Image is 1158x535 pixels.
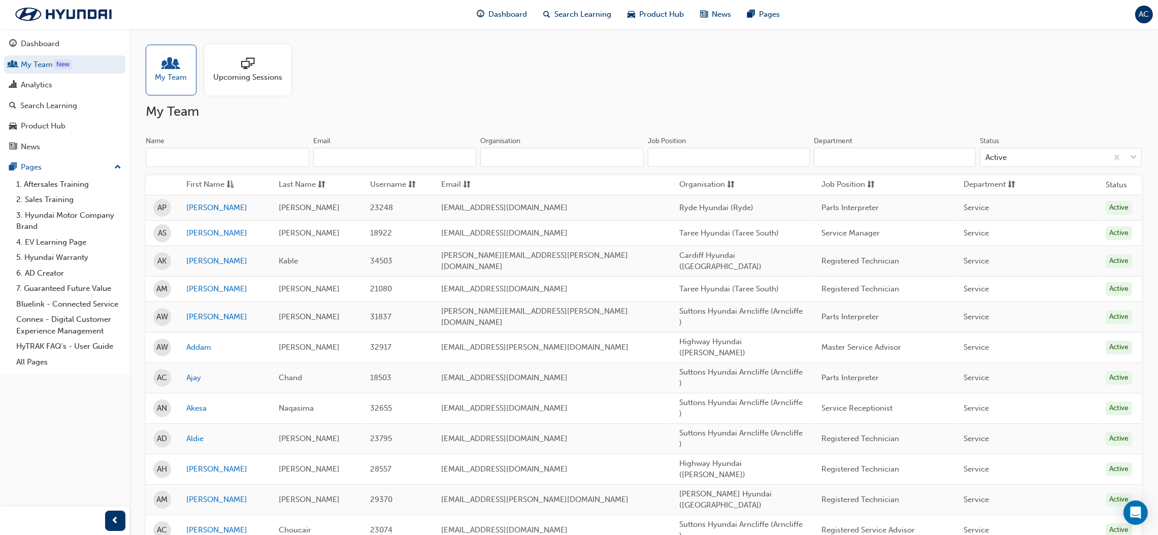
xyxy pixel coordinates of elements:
[279,228,340,238] span: [PERSON_NAME]
[9,143,17,152] span: news-icon
[712,9,732,20] span: News
[12,339,125,354] a: HyTRAK FAQ's - User Guide
[21,120,65,132] div: Product Hub
[186,283,263,295] a: [PERSON_NAME]
[964,228,989,238] span: Service
[279,525,311,534] span: Choucair
[186,494,263,506] a: [PERSON_NAME]
[1106,341,1132,354] div: Active
[186,463,263,475] a: [PERSON_NAME]
[370,343,391,352] span: 32917
[628,8,636,21] span: car-icon
[146,104,1142,120] h2: My Team
[1106,179,1127,191] th: Status
[318,179,325,191] span: sorting-icon
[370,434,392,443] span: 23795
[370,312,391,321] span: 31837
[370,284,392,293] span: 21080
[12,177,125,192] a: 1. Aftersales Training
[964,203,989,212] span: Service
[441,495,628,504] span: [EMAIL_ADDRESS][PERSON_NAME][DOMAIN_NAME]
[441,307,628,327] span: [PERSON_NAME][EMAIL_ADDRESS][PERSON_NAME][DOMAIN_NAME]
[964,256,989,265] span: Service
[9,163,17,172] span: pages-icon
[1106,226,1132,240] div: Active
[441,343,628,352] span: [EMAIL_ADDRESS][PERSON_NAME][DOMAIN_NAME]
[814,148,976,167] input: Department
[679,228,779,238] span: Taree Hyundai (Taree South)
[964,343,989,352] span: Service
[5,4,122,25] img: Trak
[441,373,568,382] span: [EMAIL_ADDRESS][DOMAIN_NAME]
[9,60,17,70] span: people-icon
[985,152,1007,163] div: Active
[1106,254,1132,268] div: Active
[1106,462,1132,476] div: Active
[640,9,684,20] span: Product Hub
[12,354,125,370] a: All Pages
[1139,9,1149,20] span: AC
[155,72,187,83] span: My Team
[112,515,119,527] span: prev-icon
[441,228,568,238] span: [EMAIL_ADDRESS][DOMAIN_NAME]
[370,464,391,474] span: 28557
[821,312,879,321] span: Parts Interpreter
[279,373,302,382] span: Chand
[679,284,779,293] span: Taree Hyundai (Taree South)
[12,192,125,208] a: 2. Sales Training
[157,283,168,295] span: AM
[12,235,125,250] a: 4. EV Learning Page
[9,40,17,49] span: guage-icon
[313,136,330,146] div: Email
[186,311,263,323] a: [PERSON_NAME]
[679,179,735,191] button: Organisationsorting-icon
[279,343,340,352] span: [PERSON_NAME]
[463,179,471,191] span: sorting-icon
[241,57,254,72] span: sessionType_ONLINE_URL-icon
[279,434,340,443] span: [PERSON_NAME]
[370,495,392,504] span: 29370
[157,494,168,506] span: AM
[740,4,788,25] a: pages-iconPages
[1106,493,1132,507] div: Active
[980,136,999,146] div: Status
[12,296,125,312] a: Bluelink - Connected Service
[12,250,125,265] a: 5. Hyundai Warranty
[821,179,877,191] button: Job Positionsorting-icon
[441,179,461,191] span: Email
[821,256,899,265] span: Registered Technician
[370,373,391,382] span: 18503
[370,525,392,534] span: 23074
[1135,6,1153,23] button: AC
[370,256,392,265] span: 34503
[370,203,393,212] span: 23248
[158,227,167,239] span: AS
[821,525,915,534] span: Registered Service Advisor
[4,76,125,94] a: Analytics
[821,464,899,474] span: Registered Technician
[4,138,125,156] a: News
[157,433,168,445] span: AD
[9,81,17,90] span: chart-icon
[480,148,644,167] input: Organisation
[186,179,242,191] button: First Nameasc-icon
[1106,310,1132,324] div: Active
[679,203,753,212] span: Ryde Hyundai (Ryde)
[370,228,392,238] span: 18922
[964,373,989,382] span: Service
[156,311,168,323] span: AW
[156,342,168,353] span: AW
[370,179,406,191] span: Username
[821,179,865,191] span: Job Position
[821,343,901,352] span: Master Service Advisor
[867,179,875,191] span: sorting-icon
[821,228,880,238] span: Service Manager
[213,72,282,83] span: Upcoming Sessions
[186,342,263,353] a: Addam
[964,404,989,413] span: Service
[158,202,167,214] span: AP
[21,79,52,91] div: Analytics
[186,433,263,445] a: Aldie
[157,463,168,475] span: AH
[4,35,125,53] a: Dashboard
